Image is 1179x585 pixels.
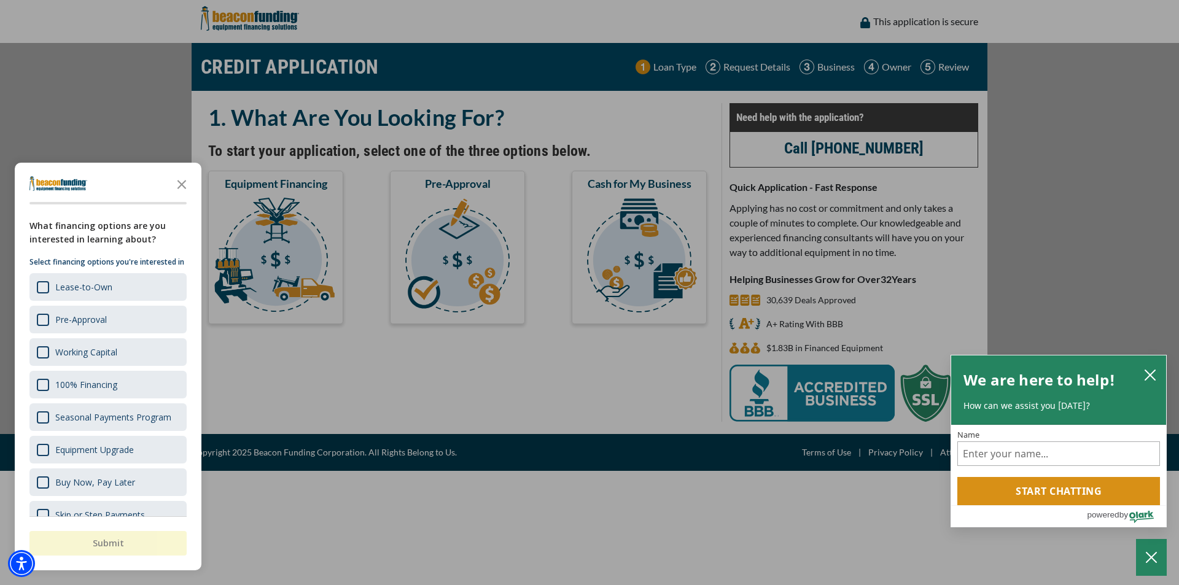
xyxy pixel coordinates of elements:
div: Skip or Step Payments [29,501,187,529]
p: Select financing options you're interested in [29,256,187,268]
div: Seasonal Payments Program [55,411,171,423]
div: Equipment Upgrade [55,444,134,455]
div: Buy Now, Pay Later [55,476,135,488]
div: Buy Now, Pay Later [29,468,187,496]
span: by [1119,507,1128,522]
div: Skip or Step Payments [55,509,145,521]
label: Name [957,431,1160,439]
a: Powered by Olark [1087,506,1166,527]
div: Equipment Upgrade [29,436,187,463]
button: Close the survey [169,171,194,196]
img: Company logo [29,176,87,191]
h2: We are here to help! [963,368,1115,392]
div: olark chatbox [951,355,1167,528]
div: Lease-to-Own [55,281,112,293]
span: powered [1087,507,1119,522]
div: Lease-to-Own [29,273,187,301]
div: Working Capital [55,346,117,358]
button: Start chatting [957,477,1160,505]
div: Accessibility Menu [8,550,35,577]
div: What financing options are you interested in learning about? [29,219,187,246]
div: Pre-Approval [29,306,187,333]
button: Close Chatbox [1136,539,1167,576]
button: close chatbox [1140,366,1160,383]
div: Working Capital [29,338,187,366]
div: 100% Financing [55,379,117,390]
button: Submit [29,531,187,556]
div: 100% Financing [29,371,187,398]
div: Pre-Approval [55,314,107,325]
div: Seasonal Payments Program [29,403,187,431]
input: Name [957,441,1160,466]
div: Survey [15,163,201,570]
p: How can we assist you [DATE]? [963,400,1154,412]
